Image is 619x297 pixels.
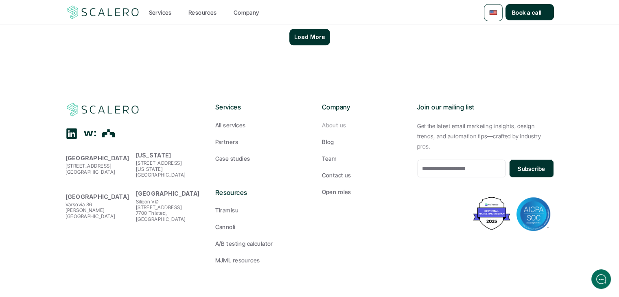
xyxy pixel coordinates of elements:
[417,102,554,113] p: Join our mailing list
[215,206,238,214] p: Tiramisu
[322,138,334,146] p: Blog
[322,102,404,113] p: Company
[215,154,250,163] p: Case studies
[215,256,260,264] p: MJML resources
[509,159,553,177] button: Subscribe
[505,4,554,20] a: Book a call
[66,163,132,175] p: [STREET_ADDRESS] [GEOGRAPHIC_DATA]
[215,206,297,214] a: Tiramisu
[136,199,202,223] p: Silicon VØ [STREET_ADDRESS] 7700 Thisted, [GEOGRAPHIC_DATA]
[136,160,202,178] p: [STREET_ADDRESS] [US_STATE][GEOGRAPHIC_DATA]
[13,108,150,124] button: New conversation
[215,239,273,248] p: A/B testing calculator
[136,190,200,197] strong: [GEOGRAPHIC_DATA]
[215,154,297,163] a: Case studies
[215,121,246,129] p: All services
[215,138,297,146] a: Partners
[66,102,140,117] img: Scalero company logotype
[215,188,297,198] p: Resources
[12,39,151,52] h1: Hi! Welcome to [GEOGRAPHIC_DATA].
[66,193,129,200] strong: [GEOGRAPHIC_DATA]
[471,195,512,232] img: Best Email Marketing Agency 2025 - Recognized by Mailmodo
[322,121,346,129] p: About us
[489,9,497,17] img: 🇺🇸
[66,4,140,20] img: Scalero company logotype
[12,54,151,93] h2: Let us know if we can help with lifecycle marketing.
[322,138,404,146] a: Blog
[215,223,297,231] a: Cannoli
[322,188,351,196] p: Open roles
[234,8,259,17] p: Company
[66,5,140,20] a: Scalero company logotype
[294,34,325,41] p: Load More
[417,121,554,152] p: Get the latest email marketing insights, design trends, and automation tips—crafted by industry p...
[66,202,132,219] p: Varsovia 36 [PERSON_NAME] [GEOGRAPHIC_DATA]
[215,223,236,231] p: Cannoli
[188,8,217,17] p: Resources
[591,269,611,289] iframe: gist-messenger-bubble-iframe
[66,155,129,162] strong: [GEOGRAPHIC_DATA]
[68,245,103,250] span: We run on Gist
[518,164,545,173] p: Subscribe
[215,121,297,129] a: All services
[136,152,171,159] strong: [US_STATE]
[215,138,238,146] p: Partners
[512,8,542,17] p: Book a call
[322,171,404,179] a: Contact us
[215,102,297,113] p: Services
[215,256,297,264] a: MJML resources
[322,154,404,163] a: Team
[322,121,404,129] a: About us
[52,113,98,119] span: New conversation
[322,188,404,196] a: Open roles
[322,171,351,179] p: Contact us
[149,8,172,17] p: Services
[215,239,297,248] a: A/B testing calculator
[322,154,337,163] p: Team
